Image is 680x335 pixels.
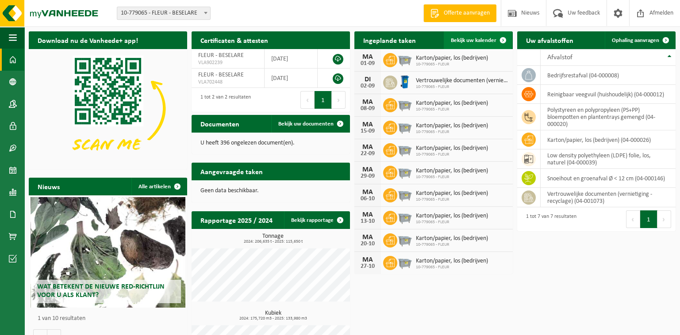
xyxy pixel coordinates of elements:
p: U heeft 396 ongelezen document(en). [200,140,341,146]
td: karton/papier, los (bedrijven) (04-000026) [541,130,676,149]
a: Bekijk uw documenten [271,115,349,133]
div: 06-10 [359,196,376,202]
h2: Nieuws [29,178,69,195]
span: Vertrouwelijke documenten (vernietiging - recyclage) [416,77,508,84]
span: 2024: 206,635 t - 2025: 115,650 t [196,240,350,244]
td: polystyreen en polypropyleen (PS+PP) bloempotten en plantentrays gemengd (04-000020) [541,104,676,130]
img: WB-2500-GAL-GY-01 [397,255,412,270]
div: MA [359,53,376,61]
div: 02-09 [359,83,376,89]
span: 10-779065 - FLEUR [416,175,488,180]
span: Offerte aanvragen [442,9,492,18]
a: Alle artikelen [131,178,186,195]
div: 29-09 [359,173,376,179]
span: Karton/papier, los (bedrijven) [416,55,488,62]
td: reinigbaar veegvuil (huishoudelijk) (04-000012) [541,85,676,104]
span: Bekijk uw documenten [278,121,334,127]
div: MA [359,144,376,151]
a: Ophaling aanvragen [605,31,675,49]
button: 1 [640,210,657,228]
div: MA [359,211,376,218]
img: WB-2500-GAL-GY-01 [397,232,412,247]
img: WB-2500-GAL-GY-01 [397,164,412,179]
div: MA [359,99,376,106]
p: 1 van 10 resultaten [38,316,183,322]
span: 10-779065 - FLEUR [416,197,488,202]
div: 15-09 [359,128,376,134]
span: Karton/papier, los (bedrijven) [416,258,488,265]
h2: Rapportage 2025 / 2024 [192,211,281,228]
span: 10-779065 - FLEUR - BESELARE [117,7,210,19]
div: 13-10 [359,218,376,225]
span: FLEUR - BESELARE [198,72,244,78]
div: 1 tot 2 van 2 resultaten [196,90,251,110]
span: 10-779065 - FLEUR [416,129,488,135]
a: Bekijk rapportage [284,211,349,229]
span: Wat betekent de nieuwe RED-richtlijn voor u als klant? [37,283,165,299]
button: Next [657,210,671,228]
img: WB-2500-GAL-GY-01 [397,119,412,134]
span: 10-779065 - FLEUR - BESELARE [117,7,211,20]
span: 2024: 175,720 m3 - 2025: 133,980 m3 [196,316,350,321]
span: FLEUR - BESELARE [198,52,244,59]
div: 27-10 [359,263,376,270]
span: Karton/papier, los (bedrijven) [416,145,488,152]
div: 01-09 [359,61,376,67]
span: Bekijk uw kalender [451,38,496,43]
td: [DATE] [265,69,317,88]
button: 1 [315,91,332,109]
td: bedrijfsrestafval (04-000008) [541,66,676,85]
span: 10-779065 - FLEUR [416,152,488,157]
div: MA [359,234,376,241]
img: Download de VHEPlus App [29,49,187,168]
a: Wat betekent de nieuwe RED-richtlijn voor u als klant? [31,197,186,308]
span: Afvalstof [547,54,572,61]
a: Bekijk uw kalender [444,31,512,49]
span: 10-779065 - FLEUR [416,265,488,270]
div: MA [359,166,376,173]
h2: Uw afvalstoffen [517,31,582,49]
span: 10-779065 - FLEUR [416,220,488,225]
div: 22-09 [359,151,376,157]
a: Offerte aanvragen [423,4,496,22]
img: WB-0240-HPE-BE-09 [397,74,412,89]
span: Karton/papier, los (bedrijven) [416,100,488,107]
h2: Ingeplande taken [354,31,425,49]
span: VLA702448 [198,79,257,86]
span: 10-779065 - FLEUR [416,242,488,247]
h2: Certificaten & attesten [192,31,277,49]
div: 1 tot 7 van 7 resultaten [522,209,576,229]
td: vertrouwelijke documenten (vernietiging - recyclage) (04-001073) [541,188,676,207]
div: MA [359,256,376,263]
img: WB-2500-GAL-GY-01 [397,209,412,225]
span: 10-779065 - FLEUR [416,84,508,90]
button: Previous [626,210,640,228]
img: WB-2500-GAL-GY-01 [397,142,412,157]
p: Geen data beschikbaar. [200,188,341,194]
span: Karton/papier, los (bedrijven) [416,235,488,242]
button: Next [332,91,346,109]
div: MA [359,121,376,128]
span: Karton/papier, los (bedrijven) [416,122,488,129]
span: Karton/papier, los (bedrijven) [416,167,488,175]
img: WB-2500-GAL-GY-01 [397,97,412,112]
span: VLA902239 [198,59,257,66]
td: snoeihout en groenafval Ø < 12 cm (04-000146) [541,169,676,188]
h2: Download nu de Vanheede+ app! [29,31,147,49]
span: 10-779065 - FLEUR [416,62,488,67]
span: Karton/papier, los (bedrijven) [416,190,488,197]
div: 08-09 [359,106,376,112]
h2: Aangevraagde taken [192,163,272,180]
div: MA [359,189,376,196]
h2: Documenten [192,115,248,132]
span: Karton/papier, los (bedrijven) [416,213,488,220]
div: 20-10 [359,241,376,247]
td: [DATE] [265,49,317,69]
td: low density polyethyleen (LDPE) folie, los, naturel (04-000039) [541,149,676,169]
h3: Kubiek [196,310,350,321]
button: Previous [300,91,315,109]
span: 10-779065 - FLEUR [416,107,488,112]
img: WB-2500-GAL-GY-01 [397,187,412,202]
div: DI [359,76,376,83]
img: WB-2500-GAL-GY-01 [397,52,412,67]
